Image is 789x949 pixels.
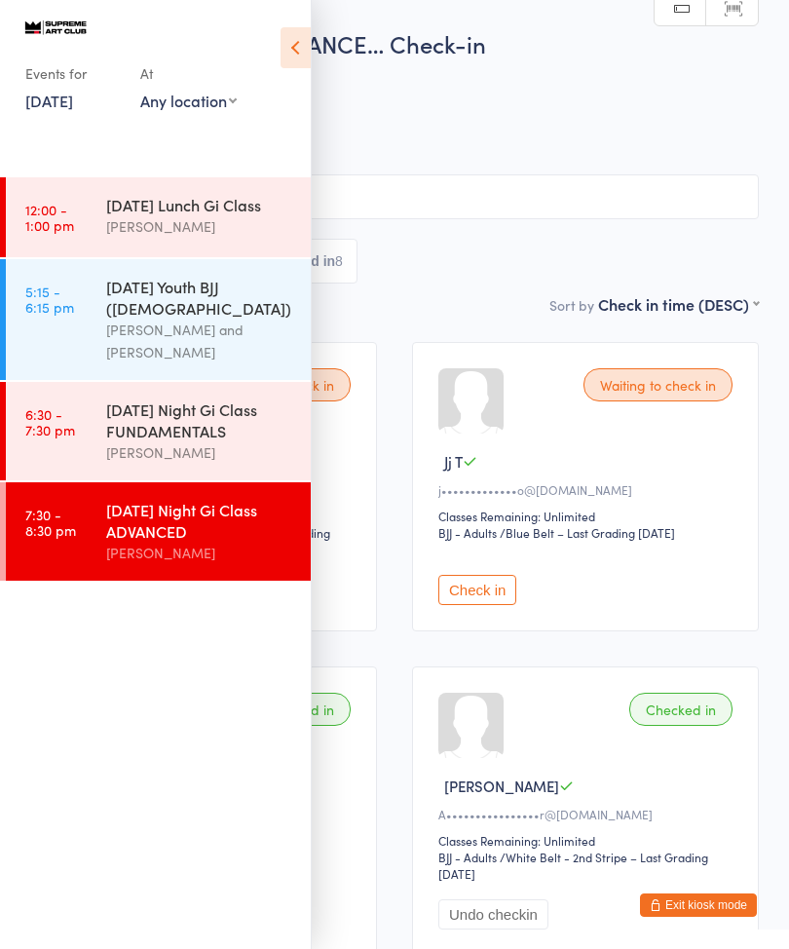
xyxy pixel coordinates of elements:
[335,253,343,269] div: 8
[25,406,75,437] time: 6:30 - 7:30 pm
[30,69,729,89] span: [DATE] 7:30pm
[438,575,516,605] button: Check in
[106,441,294,464] div: [PERSON_NAME]
[438,832,738,849] div: Classes Remaining: Unlimited
[438,849,497,865] div: BJJ - Adults
[25,284,74,315] time: 5:15 - 6:15 pm
[140,90,237,111] div: Any location
[106,399,294,441] div: [DATE] Night Gi Class FUNDAMENTALS
[106,319,294,363] div: [PERSON_NAME] and [PERSON_NAME]
[106,542,294,564] div: [PERSON_NAME]
[438,508,738,524] div: Classes Remaining: Unlimited
[629,693,733,726] div: Checked in
[25,507,76,538] time: 7:30 - 8:30 pm
[444,451,463,472] span: Jj T
[438,481,738,498] div: j•••••••••••••o@[DOMAIN_NAME]
[438,524,497,541] div: BJJ - Adults
[640,893,757,917] button: Exit kiosk mode
[583,368,733,401] div: Waiting to check in
[19,16,93,38] img: Supreme Art Club Pty Ltd
[6,382,311,480] a: 6:30 -7:30 pm[DATE] Night Gi Class FUNDAMENTALS[PERSON_NAME]
[30,128,759,147] span: BJJ - Adults
[25,202,74,233] time: 12:00 - 1:00 pm
[549,295,594,315] label: Sort by
[438,806,738,822] div: A••••••••••••••••r@[DOMAIN_NAME]
[25,90,73,111] a: [DATE]
[6,259,311,380] a: 5:15 -6:15 pm[DATE] Youth BJJ ([DEMOGRAPHIC_DATA])[PERSON_NAME] and [PERSON_NAME]
[598,293,759,315] div: Check in time (DESC)
[6,177,311,257] a: 12:00 -1:00 pm[DATE] Lunch Gi Class[PERSON_NAME]
[106,194,294,215] div: [DATE] Lunch Gi Class
[25,57,121,90] div: Events for
[6,482,311,581] a: 7:30 -8:30 pm[DATE] Night Gi Class ADVANCED[PERSON_NAME]
[140,57,237,90] div: At
[30,108,729,128] span: [PERSON_NAME]
[106,499,294,542] div: [DATE] Night Gi Class ADVANCED
[500,524,675,541] span: / Blue Belt – Last Grading [DATE]
[438,849,708,882] span: / White Belt - 2nd Stripe – Last Grading [DATE]
[30,89,729,108] span: [PERSON_NAME]
[30,174,759,219] input: Search
[30,27,759,59] h2: [DATE] Night Gi Class ADVANCE… Check-in
[444,776,559,796] span: [PERSON_NAME]
[106,215,294,238] div: [PERSON_NAME]
[438,899,548,930] button: Undo checkin
[106,276,294,319] div: [DATE] Youth BJJ ([DEMOGRAPHIC_DATA])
